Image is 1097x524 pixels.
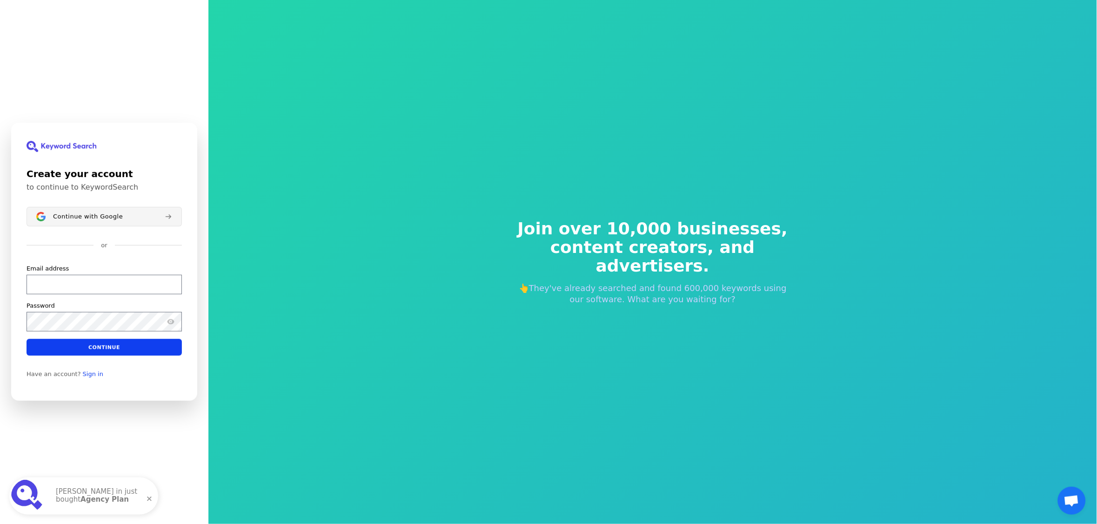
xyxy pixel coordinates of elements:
[511,238,794,275] span: content creators, and advertisers.
[27,141,96,152] img: KeywordSearch
[27,207,182,226] button: Sign in with GoogleContinue with Google
[83,371,103,378] a: Sign in
[27,265,69,273] label: Email address
[27,167,182,181] h1: Create your account
[11,479,45,513] img: Agency Plan
[56,488,149,504] p: [PERSON_NAME] in just bought
[511,283,794,305] p: 👆They've already searched and found 600,000 keywords using our software. What are you waiting for?
[511,219,794,238] span: Join over 10,000 businesses,
[27,183,182,192] p: to continue to KeywordSearch
[80,495,129,504] strong: Agency Plan
[27,339,182,356] button: Continue
[27,302,55,310] label: Password
[165,316,176,327] button: Show password
[36,212,46,221] img: Sign in with Google
[27,371,81,378] span: Have an account?
[101,241,107,250] p: or
[53,213,123,220] span: Continue with Google
[1058,487,1086,515] a: Open chat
